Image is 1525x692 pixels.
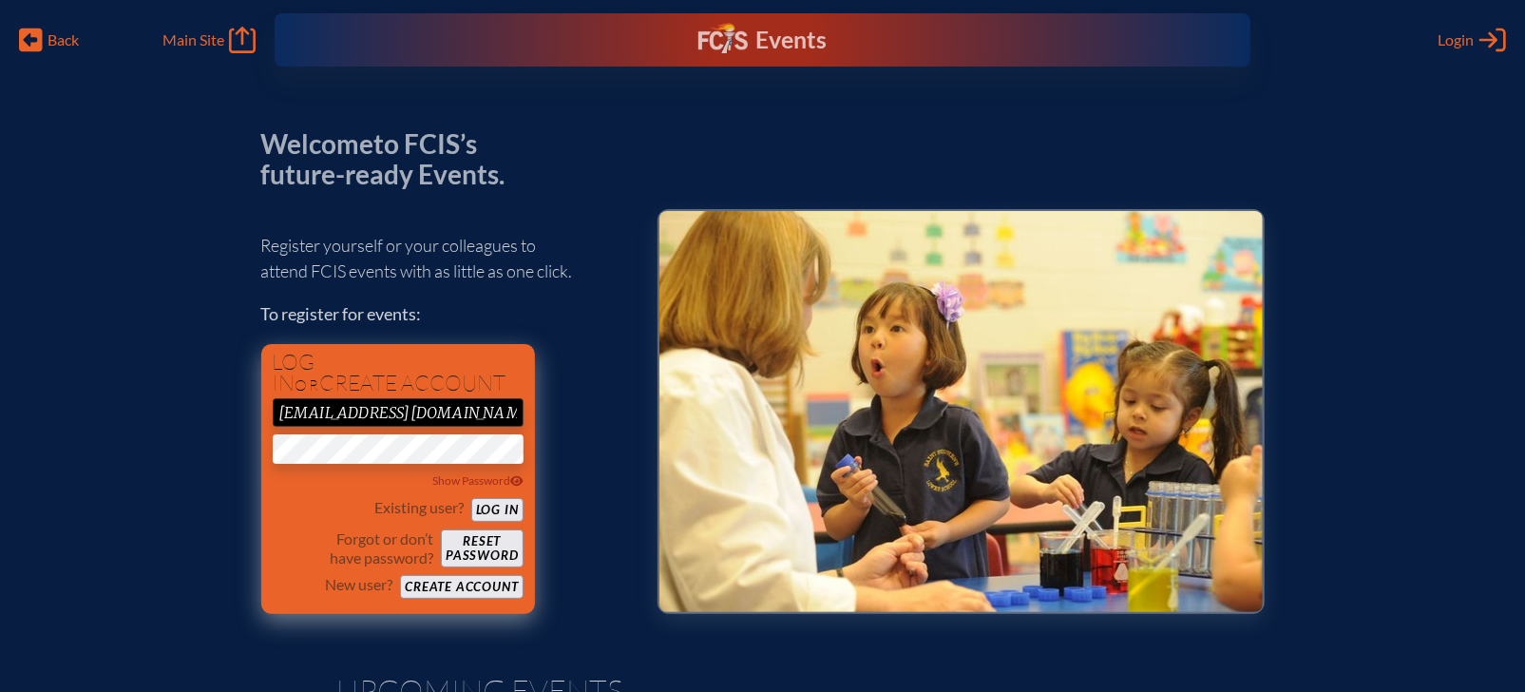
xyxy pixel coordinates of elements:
[261,129,527,189] p: Welcome to FCIS’s future-ready Events.
[295,375,319,394] span: or
[48,30,79,49] span: Back
[273,529,434,567] p: Forgot or don’t have password?
[273,352,524,394] h1: Log in create account
[400,575,523,599] button: Create account
[659,211,1263,612] img: Events
[441,529,523,567] button: Resetpassword
[325,575,392,594] p: New user?
[273,398,524,427] input: Email
[374,498,464,517] p: Existing user?
[261,233,627,284] p: Register yourself or your colleagues to attend FCIS events with as little as one click.
[162,30,224,49] span: Main Site
[261,301,627,327] p: To register for events:
[549,23,976,57] div: FCIS Events — Future ready
[432,473,524,488] span: Show Password
[471,498,524,522] button: Log in
[1439,30,1475,49] span: Login
[162,27,256,53] a: Main Site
